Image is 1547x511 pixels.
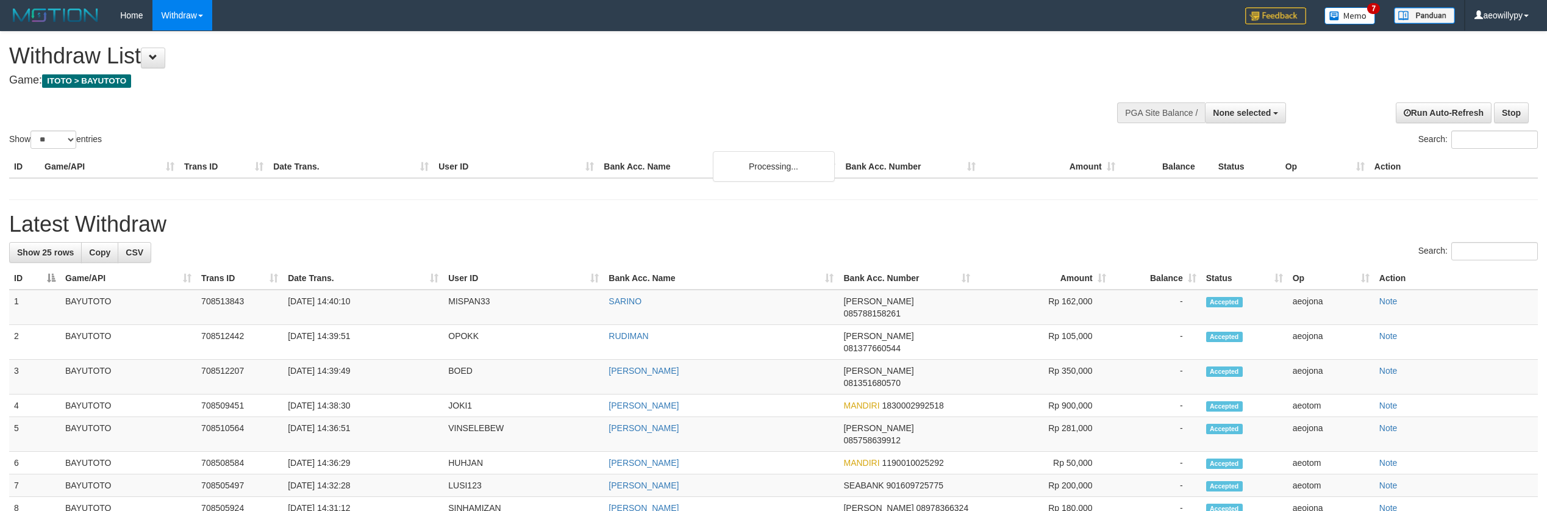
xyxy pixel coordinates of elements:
td: 708510564 [196,417,283,452]
th: Status [1213,155,1281,178]
th: Game/API [40,155,179,178]
td: 708505497 [196,474,283,497]
td: - [1111,325,1201,360]
td: Rp 200,000 [975,474,1111,497]
span: Copy 1830002992518 to clipboard [882,401,944,410]
h4: Game: [9,74,1019,87]
a: SARINO [609,296,641,306]
span: Copy [89,248,110,257]
td: aeojona [1288,417,1374,452]
td: BAYUTOTO [60,474,196,497]
td: BAYUTOTO [60,325,196,360]
a: Note [1379,481,1398,490]
a: [PERSON_NAME] [609,458,679,468]
span: Accepted [1206,424,1243,434]
span: 7 [1367,3,1380,14]
td: Rp 350,000 [975,360,1111,395]
td: 4 [9,395,60,417]
th: ID: activate to sort column descending [9,267,60,290]
th: Action [1374,267,1538,290]
span: Copy 085758639912 to clipboard [843,435,900,445]
div: Processing... [713,151,835,182]
a: Note [1379,331,1398,341]
td: [DATE] 14:36:51 [283,417,443,452]
td: 5 [9,417,60,452]
a: Stop [1494,102,1529,123]
th: Bank Acc. Name: activate to sort column ascending [604,267,838,290]
td: 708508584 [196,452,283,474]
span: Copy 085788158261 to clipboard [843,309,900,318]
td: Rp 50,000 [975,452,1111,474]
td: - [1111,417,1201,452]
td: BAYUTOTO [60,360,196,395]
span: [PERSON_NAME] [843,423,913,433]
td: [DATE] 14:39:51 [283,325,443,360]
td: BOED [443,360,604,395]
td: BAYUTOTO [60,290,196,325]
td: aeojona [1288,290,1374,325]
th: Bank Acc. Number: activate to sort column ascending [838,267,974,290]
th: Balance [1120,155,1213,178]
td: OPOKK [443,325,604,360]
span: Copy 901609725775 to clipboard [887,481,943,490]
span: [PERSON_NAME] [843,366,913,376]
td: BAYUTOTO [60,452,196,474]
td: Rp 162,000 [975,290,1111,325]
span: [PERSON_NAME] [843,296,913,306]
td: Rp 900,000 [975,395,1111,417]
th: Amount: activate to sort column ascending [975,267,1111,290]
span: [PERSON_NAME] [843,331,913,341]
td: - [1111,452,1201,474]
td: 708512207 [196,360,283,395]
td: [DATE] 14:39:49 [283,360,443,395]
input: Search: [1451,242,1538,260]
span: MANDIRI [843,458,879,468]
th: Game/API: activate to sort column ascending [60,267,196,290]
td: - [1111,474,1201,497]
input: Search: [1451,130,1538,149]
span: Accepted [1206,459,1243,469]
th: Bank Acc. Name [599,155,840,178]
td: BAYUTOTO [60,395,196,417]
span: Copy 081377660544 to clipboard [843,343,900,353]
a: Note [1379,458,1398,468]
th: User ID [434,155,599,178]
th: Date Trans. [268,155,434,178]
span: SEABANK [843,481,884,490]
td: LUSI123 [443,474,604,497]
td: aeotom [1288,395,1374,417]
td: aeojona [1288,325,1374,360]
img: Feedback.jpg [1245,7,1306,24]
img: MOTION_logo.png [9,6,102,24]
label: Show entries [9,130,102,149]
td: 1 [9,290,60,325]
td: aeojona [1288,360,1374,395]
td: 708509451 [196,395,283,417]
th: Op [1281,155,1370,178]
td: aeotom [1288,452,1374,474]
span: Copy 1190010025292 to clipboard [882,458,944,468]
a: [PERSON_NAME] [609,401,679,410]
th: Date Trans.: activate to sort column ascending [283,267,443,290]
td: VINSELEBEW [443,417,604,452]
th: Amount [981,155,1120,178]
span: CSV [126,248,143,257]
th: Trans ID [179,155,268,178]
a: Show 25 rows [9,242,82,263]
h1: Latest Withdraw [9,212,1538,237]
td: [DATE] 14:36:29 [283,452,443,474]
span: Accepted [1206,332,1243,342]
td: [DATE] 14:40:10 [283,290,443,325]
td: 7 [9,474,60,497]
td: HUHJAN [443,452,604,474]
td: Rp 281,000 [975,417,1111,452]
td: 6 [9,452,60,474]
a: [PERSON_NAME] [609,366,679,376]
a: Copy [81,242,118,263]
th: Trans ID: activate to sort column ascending [196,267,283,290]
a: [PERSON_NAME] [609,423,679,433]
td: 708512442 [196,325,283,360]
td: - [1111,360,1201,395]
a: Note [1379,366,1398,376]
td: 2 [9,325,60,360]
